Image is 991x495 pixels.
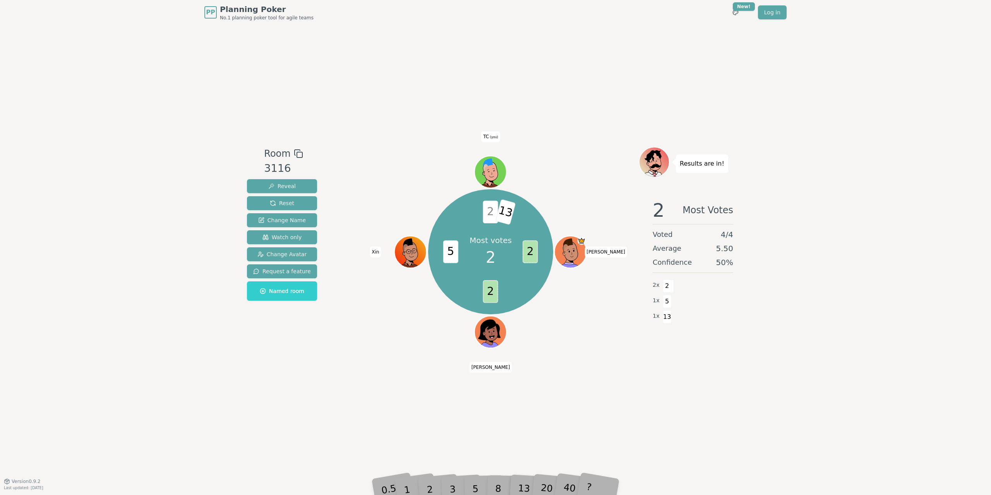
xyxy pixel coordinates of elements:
[729,5,742,19] button: New!
[721,229,733,240] span: 4 / 4
[486,246,495,269] span: 2
[206,8,215,17] span: PP
[258,216,306,224] span: Change Name
[585,247,627,257] span: Click to change your name
[663,279,672,293] span: 2
[204,4,314,21] a: PPPlanning PokerNo.1 planning poker tool for agile teams
[653,296,660,305] span: 1 x
[370,247,381,257] span: Click to change your name
[653,312,660,320] span: 1 x
[270,199,294,207] span: Reset
[475,157,506,187] button: Click to change your avatar
[264,147,290,161] span: Room
[523,240,538,263] span: 2
[262,233,302,241] span: Watch only
[653,243,681,254] span: Average
[12,478,41,485] span: Version 0.9.2
[220,15,314,21] span: No.1 planning poker tool for agile teams
[716,257,733,268] span: 50 %
[489,135,498,139] span: (you)
[470,361,512,372] span: Click to change your name
[663,295,672,308] span: 5
[4,478,41,485] button: Version0.9.2
[247,213,317,227] button: Change Name
[716,243,733,254] span: 5.50
[758,5,787,19] a: Log in
[247,179,317,193] button: Reveal
[247,247,317,261] button: Change Avatar
[247,281,317,301] button: Named room
[682,201,733,219] span: Most Votes
[653,201,665,219] span: 2
[264,161,303,176] div: 3116
[495,199,516,225] span: 13
[247,196,317,210] button: Reset
[483,280,498,303] span: 2
[470,235,512,246] p: Most votes
[578,237,586,245] span: Evan is the host
[663,310,672,324] span: 13
[260,287,304,295] span: Named room
[253,267,311,275] span: Request a feature
[483,201,498,224] span: 2
[443,240,458,263] span: 5
[257,250,307,258] span: Change Avatar
[733,2,755,11] div: New!
[247,230,317,244] button: Watch only
[481,131,500,142] span: Click to change your name
[4,486,43,490] span: Last updated: [DATE]
[680,158,724,169] p: Results are in!
[268,182,296,190] span: Reveal
[220,4,314,15] span: Planning Poker
[653,257,692,268] span: Confidence
[247,264,317,278] button: Request a feature
[653,229,673,240] span: Voted
[653,281,660,289] span: 2 x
